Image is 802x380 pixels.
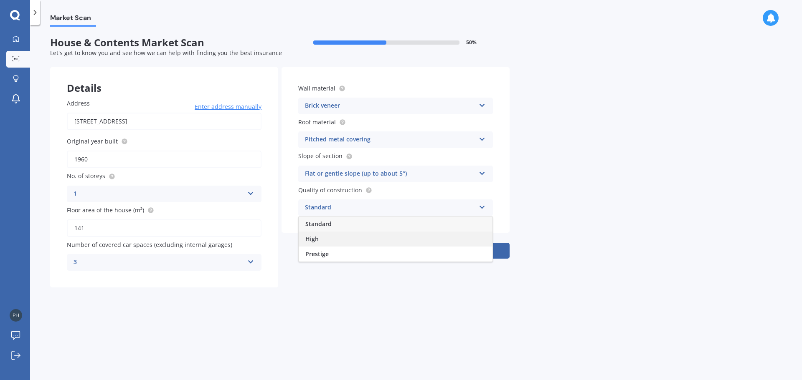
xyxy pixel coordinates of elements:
span: Number of covered car spaces (excluding internal garages) [67,241,232,249]
span: Let's get to know you and see how we can help with finding you the best insurance [50,49,282,57]
span: Roof material [298,118,336,126]
span: Floor area of the house (m²) [67,206,144,214]
span: Address [67,99,90,107]
img: bec7ba355cd646f01c5d9a424fa134a5 [10,309,22,322]
span: Market Scan [50,14,96,25]
span: House & Contents Market Scan [50,37,280,49]
div: Details [50,67,278,92]
div: 1 [74,189,244,199]
span: Prestige [305,250,329,258]
span: Original year built [67,137,118,145]
span: Standard [305,220,332,228]
div: Standard [305,203,475,213]
input: Enter year [67,151,261,168]
div: Pitched metal covering [305,135,475,145]
span: 50 % [466,40,477,45]
input: Enter floor area [67,219,261,237]
span: Wall material [298,84,335,92]
span: High [305,235,319,243]
div: 3 [74,257,244,267]
span: Quality of construction [298,186,362,194]
span: Slope of section [298,152,343,160]
div: Flat or gentle slope (up to about 5°) [305,169,475,179]
span: No. of storeys [67,172,105,180]
input: Enter address [67,113,261,130]
div: Brick veneer [305,101,475,111]
span: Enter address manually [195,103,261,111]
